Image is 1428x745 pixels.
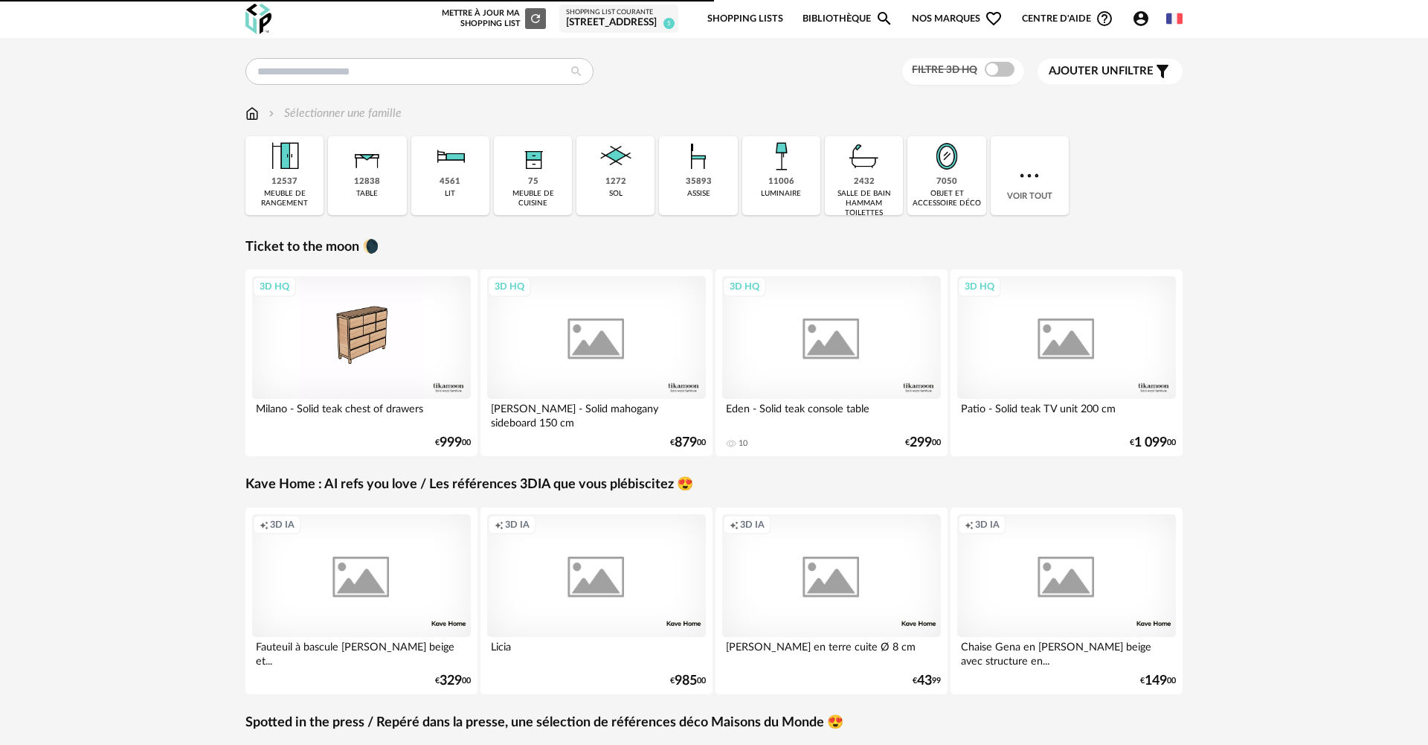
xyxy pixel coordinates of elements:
[266,105,402,122] div: Sélectionner une famille
[252,637,471,667] div: Fauteuil à bascule [PERSON_NAME] beige et...
[356,189,378,199] div: table
[957,399,1176,429] div: Patio - Solid teak TV unit 200 cm
[912,1,1003,36] span: Nos marques
[1049,64,1154,79] span: filtre
[1022,10,1113,28] span: Centre d'aideHelp Circle Outline icon
[271,176,297,188] div: 12537
[245,714,843,732] a: Spotted in the press / Repéré dans la presse, une sélection de références déco Maisons du Monde 😍
[1145,676,1167,686] span: 149
[440,438,462,448] span: 999
[445,189,455,199] div: lit
[675,676,697,686] span: 985
[566,8,672,30] a: Shopping List courante [STREET_ADDRESS] 5
[270,519,295,531] span: 3D IA
[266,105,277,122] img: svg+xml;base64,PHN2ZyB3aWR0aD0iMTYiIGhlaWdodD0iMTYiIHZpZXdCb3g9IjAgMCAxNiAxNiIgZmlsbD0ibm9uZSIgeG...
[991,136,1069,215] div: Voir tout
[430,136,470,176] img: Literie.png
[761,136,801,176] img: Luminaire.png
[487,637,706,667] div: Licia
[440,176,460,188] div: 4561
[670,438,706,448] div: € 00
[958,277,1001,296] div: 3D HQ
[439,8,546,29] div: Mettre à jour ma Shopping List
[985,10,1003,28] span: Heart Outline icon
[505,519,530,531] span: 3D IA
[605,176,626,188] div: 1272
[245,269,477,456] a: 3D HQ Milano - Solid teak chest of drawers €99900
[829,189,898,218] div: salle de bain hammam toilettes
[844,136,884,176] img: Salle%20de%20bain.png
[678,136,718,176] img: Assise.png
[1016,162,1043,189] img: more.7b13dc1.svg
[1096,10,1113,28] span: Help Circle Outline icon
[245,239,379,256] a: Ticket to the moon 🌘
[687,189,710,199] div: assise
[245,105,259,122] img: svg+xml;base64,PHN2ZyB3aWR0aD0iMTYiIGhlaWdodD0iMTciIHZpZXdCb3g9IjAgMCAxNiAxNyIgZmlsbD0ibm9uZSIgeG...
[1130,438,1176,448] div: € 00
[252,399,471,429] div: Milano - Solid teak chest of drawers
[715,508,948,694] a: Creation icon 3D IA [PERSON_NAME] en terre cuite Ø 8 cm €4399
[1140,676,1176,686] div: € 00
[730,519,739,531] span: Creation icon
[566,8,672,17] div: Shopping List courante
[670,676,706,686] div: € 00
[528,176,538,188] div: 75
[487,399,706,429] div: [PERSON_NAME] - Solid mahogany sideboard 150 cm
[245,4,271,34] img: OXP
[260,519,268,531] span: Creation icon
[245,508,477,694] a: Creation icon 3D IA Fauteuil à bascule [PERSON_NAME] beige et... €32900
[354,176,380,188] div: 12838
[1132,10,1150,28] span: Account Circle icon
[965,519,974,531] span: Creation icon
[975,519,1000,531] span: 3D IA
[951,269,1183,456] a: 3D HQ Patio - Solid teak TV unit 200 cm €1 09900
[913,676,941,686] div: € 99
[927,136,967,176] img: Miroir.png
[529,14,542,22] span: Refresh icon
[917,676,932,686] span: 43
[905,438,941,448] div: € 00
[957,637,1176,667] div: Chaise Gena en [PERSON_NAME] beige avec structure en...
[1134,438,1167,448] span: 1 099
[250,189,319,208] div: meuble de rangement
[675,438,697,448] span: 879
[480,269,713,456] a: 3D HQ [PERSON_NAME] - Solid mahogany sideboard 150 cm €87900
[715,269,948,456] a: 3D HQ Eden - Solid teak console table 10 €29900
[722,399,941,429] div: Eden - Solid teak console table
[488,277,531,296] div: 3D HQ
[440,676,462,686] span: 329
[1154,63,1171,80] span: Filter icon
[723,277,766,296] div: 3D HQ
[761,189,801,199] div: luminaire
[910,438,932,448] span: 299
[936,176,957,188] div: 7050
[768,176,794,188] div: 11006
[912,65,977,75] span: Filtre 3D HQ
[347,136,387,176] img: Table.png
[609,189,623,199] div: sol
[495,519,504,531] span: Creation icon
[1132,10,1157,28] span: Account Circle icon
[912,189,981,208] div: objet et accessoire déco
[480,508,713,694] a: Creation icon 3D IA Licia €98500
[513,136,553,176] img: Rangement.png
[875,10,893,28] span: Magnify icon
[707,1,783,36] a: Shopping Lists
[1038,59,1183,84] button: Ajouter unfiltre Filter icon
[1166,10,1183,27] img: fr
[739,438,747,449] div: 10
[245,476,693,493] a: Kave Home : AI refs you love / Les références 3DIA que vous plébiscitez 😍
[253,277,296,296] div: 3D HQ
[740,519,765,531] span: 3D IA
[435,676,471,686] div: € 00
[854,176,875,188] div: 2432
[686,176,712,188] div: 35893
[803,1,893,36] a: BibliothèqueMagnify icon
[951,508,1183,694] a: Creation icon 3D IA Chaise Gena en [PERSON_NAME] beige avec structure en... €14900
[596,136,636,176] img: Sol.png
[1049,65,1119,77] span: Ajouter un
[498,189,567,208] div: meuble de cuisine
[566,16,672,30] div: [STREET_ADDRESS]
[435,438,471,448] div: € 00
[663,18,675,29] span: 5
